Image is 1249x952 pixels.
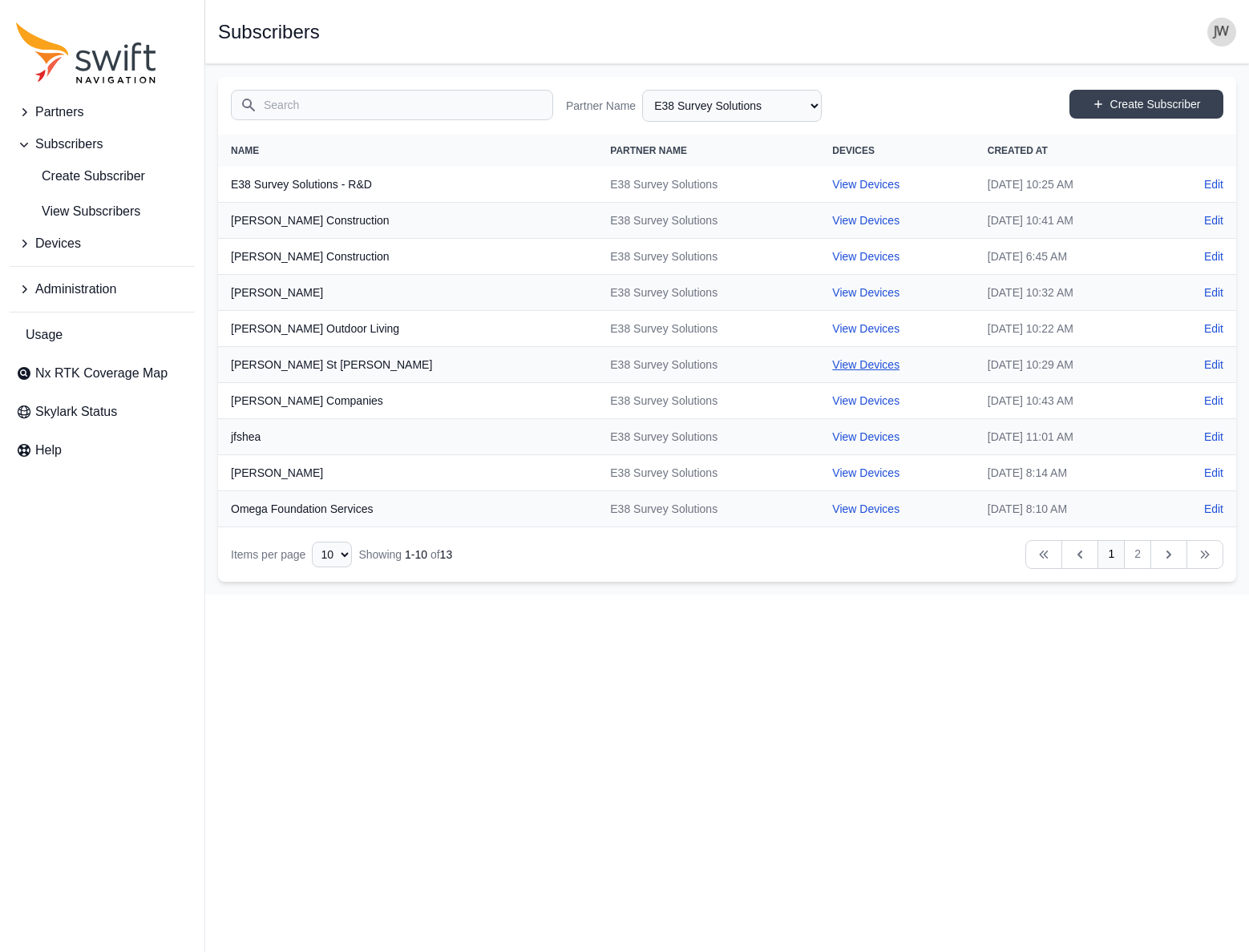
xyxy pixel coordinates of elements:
td: E38 Survey Solutions [597,383,819,419]
div: Showing of [358,547,452,563]
span: 13 [440,548,453,561]
h1: Subscribers [218,22,320,42]
th: Created At [975,135,1161,167]
span: Help [35,441,62,460]
th: [PERSON_NAME] [218,275,597,311]
button: Subscribers [10,128,195,160]
button: Administration [10,273,195,305]
select: Partner Name [642,90,822,122]
a: Edit [1204,465,1223,481]
a: View Subscribers [10,196,195,228]
th: Omega Foundation Services [218,491,597,527]
span: 1 - 10 [405,548,427,561]
a: View Devices [832,322,899,335]
a: Edit [1204,321,1223,337]
td: [DATE] 10:32 AM [975,275,1161,311]
span: Partners [35,103,83,122]
td: [DATE] 10:22 AM [975,311,1161,347]
a: View Devices [832,250,899,263]
td: [DATE] 6:45 AM [975,239,1161,275]
th: [PERSON_NAME] Companies [218,383,597,419]
td: [DATE] 10:43 AM [975,383,1161,419]
a: Edit [1204,501,1223,517]
td: [DATE] 10:25 AM [975,167,1161,203]
td: E38 Survey Solutions [597,419,819,455]
th: [PERSON_NAME] Construction [218,203,597,239]
a: View Devices [832,178,899,191]
td: [DATE] 10:41 AM [975,203,1161,239]
th: [PERSON_NAME] [218,455,597,491]
th: [PERSON_NAME] Outdoor Living [218,311,597,347]
td: E38 Survey Solutions [597,347,819,383]
a: View Devices [832,358,899,371]
span: View Subscribers [16,202,140,221]
span: Devices [35,234,81,253]
span: Nx RTK Coverage Map [35,364,168,383]
a: View Devices [832,286,899,299]
span: Usage [26,325,63,345]
button: Partners [10,96,195,128]
a: Edit [1204,248,1223,264]
a: 1 [1097,540,1125,569]
th: [PERSON_NAME] St [PERSON_NAME] [218,347,597,383]
th: jfshea [218,419,597,455]
a: View Devices [832,214,899,227]
a: Edit [1204,176,1223,192]
td: [DATE] 8:10 AM [975,491,1161,527]
th: Name [218,135,597,167]
span: Items per page [231,548,305,561]
a: View Devices [832,502,899,515]
td: E38 Survey Solutions [597,239,819,275]
span: Skylark Status [35,402,117,422]
input: Search [231,90,553,120]
a: Create Subscriber [10,160,195,192]
td: [DATE] 11:01 AM [975,419,1161,455]
td: [DATE] 8:14 AM [975,455,1161,491]
a: Edit [1204,429,1223,445]
td: [DATE] 10:29 AM [975,347,1161,383]
td: E38 Survey Solutions [597,167,819,203]
a: Usage [10,319,195,351]
span: Create Subscriber [16,167,145,186]
nav: Table navigation [218,527,1236,582]
td: E38 Survey Solutions [597,491,819,527]
th: E38 Survey Solutions - R&D [218,167,597,203]
button: Devices [10,228,195,260]
a: Create Subscriber [1069,90,1223,119]
a: Edit [1204,357,1223,373]
a: Help [10,434,195,466]
td: E38 Survey Solutions [597,203,819,239]
a: Edit [1204,284,1223,301]
td: E38 Survey Solutions [597,275,819,311]
select: Display Limit [312,542,352,567]
th: [PERSON_NAME] Construction [218,239,597,275]
a: View Devices [832,466,899,479]
span: Subscribers [35,135,103,154]
a: View Devices [832,394,899,407]
th: Devices [819,135,974,167]
a: 2 [1124,540,1151,569]
a: Edit [1204,393,1223,409]
td: E38 Survey Solutions [597,311,819,347]
label: Partner Name [566,98,636,114]
a: View Devices [832,430,899,443]
a: Nx RTK Coverage Map [10,357,195,389]
th: Partner Name [597,135,819,167]
a: Skylark Status [10,396,195,428]
td: E38 Survey Solutions [597,455,819,491]
a: Edit [1204,212,1223,228]
img: user photo [1207,18,1236,46]
span: Administration [35,280,116,299]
